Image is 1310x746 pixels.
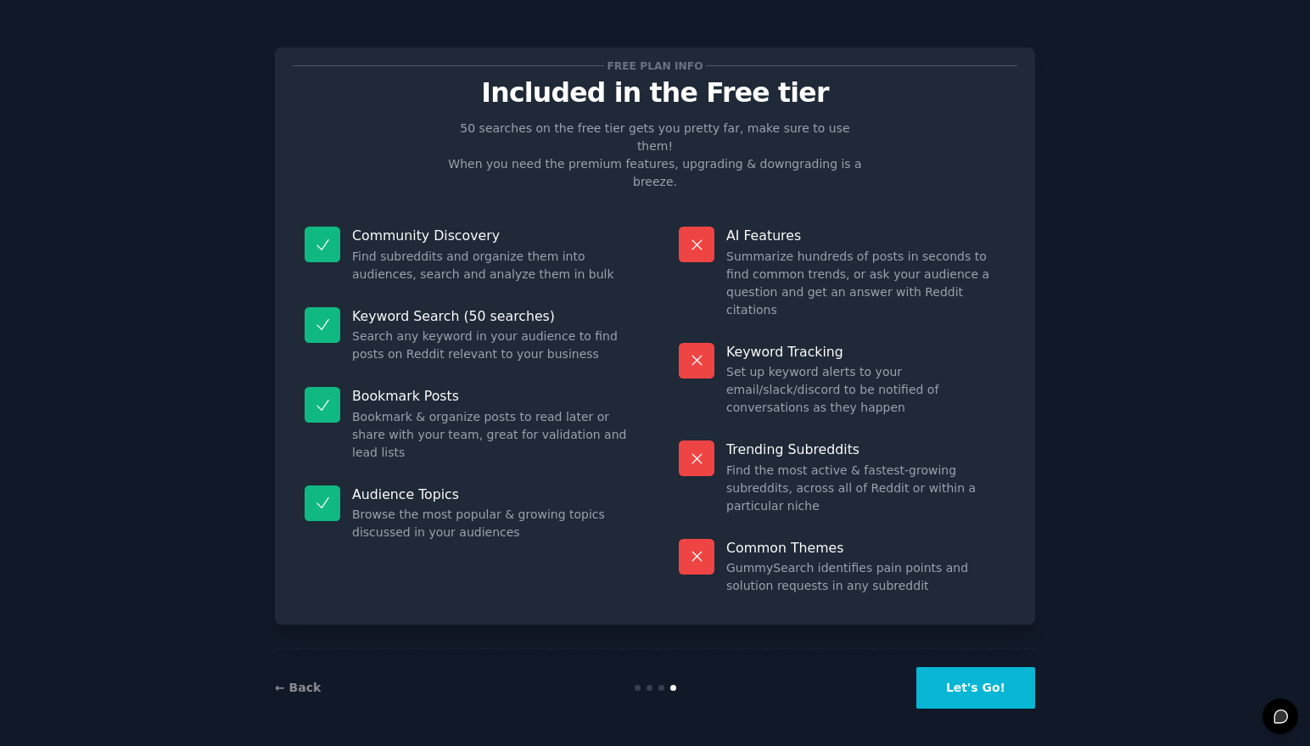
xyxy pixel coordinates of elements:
dd: Browse the most popular & growing topics discussed in your audiences [352,506,631,541]
dd: Bookmark & organize posts to read later or share with your team, great for validation and lead lists [352,408,631,462]
dd: Summarize hundreds of posts in seconds to find common trends, or ask your audience a question and... [726,248,1005,319]
p: AI Features [726,227,1005,244]
p: Community Discovery [352,227,631,244]
dd: Find the most active & fastest-growing subreddits, across all of Reddit or within a particular niche [726,462,1005,515]
p: Bookmark Posts [352,387,631,405]
p: Trending Subreddits [726,440,1005,458]
span: Free plan info [604,57,706,75]
p: Keyword Tracking [726,343,1005,361]
a: ← Back [275,681,321,694]
p: Keyword Search (50 searches) [352,307,631,325]
p: Common Themes [726,539,1005,557]
dd: GummySearch identifies pain points and solution requests in any subreddit [726,559,1005,595]
p: Included in the Free tier [293,78,1017,108]
dd: Search any keyword in your audience to find posts on Reddit relevant to your business [352,328,631,363]
button: Let's Go! [916,667,1035,709]
dd: Set up keyword alerts to your email/slack/discord to be notified of conversations as they happen [726,363,1005,417]
dd: Find subreddits and organize them into audiences, search and analyze them in bulk [352,248,631,283]
p: 50 searches on the free tier gets you pretty far, make sure to use them! When you need the premiu... [441,120,869,191]
p: Audience Topics [352,485,631,503]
